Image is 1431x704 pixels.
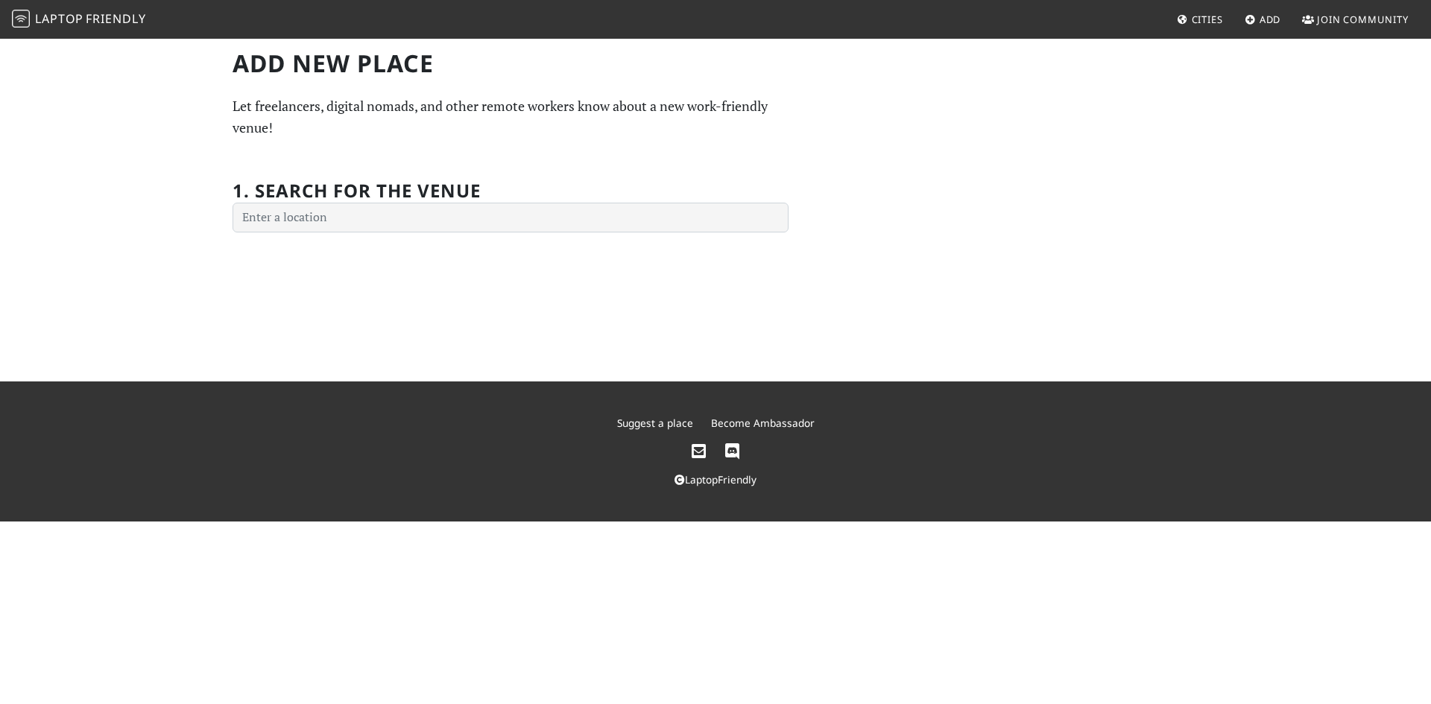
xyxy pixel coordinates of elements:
span: Cities [1192,13,1223,26]
span: Add [1260,13,1281,26]
a: LaptopFriendly [675,472,756,486]
input: Enter a location [233,203,789,232]
a: LaptopFriendly LaptopFriendly [12,7,146,33]
img: LaptopFriendly [12,10,30,28]
a: Cities [1171,6,1229,33]
span: Friendly [86,10,145,27]
h1: Add new Place [233,49,789,77]
h2: 1. Search for the venue [233,180,481,202]
span: Join Community [1317,13,1409,26]
a: Add [1239,6,1287,33]
span: Laptop [35,10,83,27]
a: Suggest a place [617,416,693,430]
a: Join Community [1296,6,1415,33]
a: Become Ambassador [711,416,815,430]
p: Let freelancers, digital nomads, and other remote workers know about a new work-friendly venue! [233,95,789,139]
